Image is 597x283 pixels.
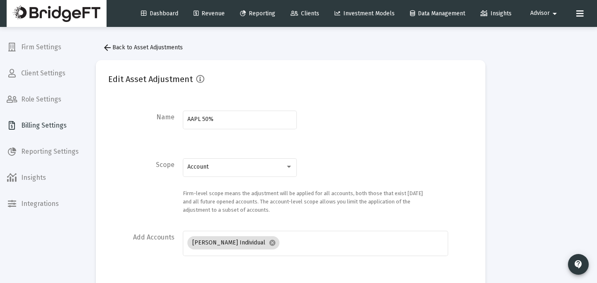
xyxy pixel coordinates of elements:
[187,235,444,251] mat-chip-list: Account Selection
[187,116,293,123] input: e.g. Standard Fee
[481,10,512,17] span: Insights
[240,10,275,17] span: Reporting
[520,5,570,22] button: Advisor
[13,5,100,22] img: Dashboard
[108,73,193,86] h2: Edit Asset Adjustment
[410,10,465,17] span: Data Management
[102,43,112,53] mat-icon: arrow_back
[183,189,432,214] div: Firm-level scope means the adjustment will be applied for all accounts, both those that exist [DA...
[530,10,550,17] span: Advisor
[269,239,276,247] mat-icon: cancel
[291,10,319,17] span: Clients
[187,163,209,170] span: Account
[194,10,225,17] span: Revenue
[141,10,178,17] span: Dashboard
[187,236,279,249] mat-chip: [PERSON_NAME] Individual
[102,44,183,51] span: Back to Asset Adjustments
[187,5,231,22] a: Revenue
[156,113,175,146] label: Name
[328,5,401,22] a: Investment Models
[133,233,175,273] label: Add Accounts
[550,5,560,22] mat-icon: arrow_drop_down
[134,5,185,22] a: Dashboard
[156,161,175,218] label: Scope
[284,5,326,22] a: Clients
[233,5,282,22] a: Reporting
[474,5,518,22] a: Insights
[335,10,395,17] span: Investment Models
[403,5,472,22] a: Data Management
[96,39,189,56] button: Back to Asset Adjustments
